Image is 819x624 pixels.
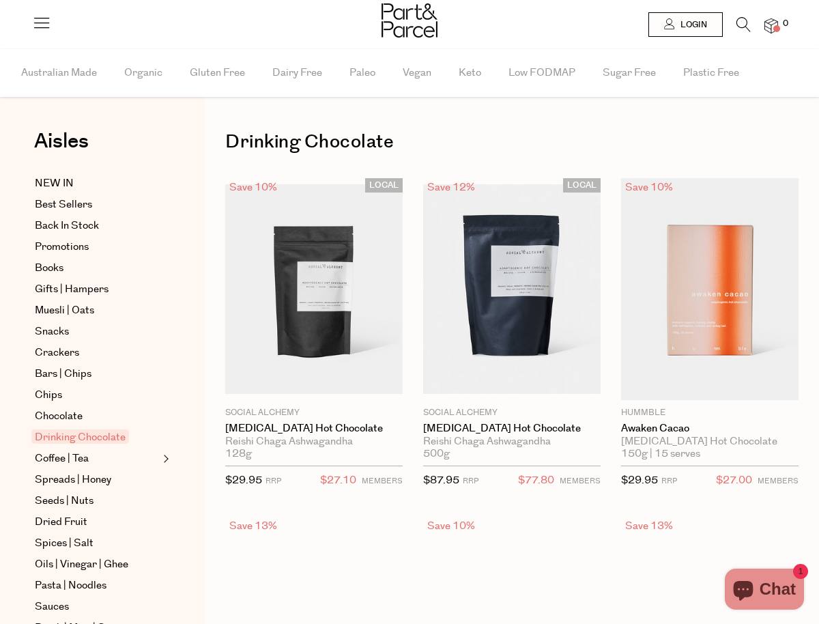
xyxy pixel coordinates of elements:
[716,472,752,490] span: $27.00
[621,448,700,460] span: 150g | 15 serves
[34,131,89,165] a: Aisles
[35,599,69,615] span: Sauces
[362,476,403,486] small: MEMBERS
[35,556,159,573] a: Oils | Vinegar | Ghee
[225,423,403,435] a: [MEDICAL_DATA] Hot Chocolate
[621,178,799,400] img: Awaken Cacao
[272,49,322,97] span: Dairy Free
[621,423,799,435] a: Awaken Cacao
[459,49,481,97] span: Keto
[35,408,83,425] span: Chocolate
[35,218,99,234] span: Back In Stock
[423,178,479,197] div: Save 12%
[621,178,677,197] div: Save 10%
[382,3,437,38] img: Part&Parcel
[560,476,601,486] small: MEMBERS
[160,451,169,467] button: Expand/Collapse Coffee | Tea
[225,448,252,460] span: 128g
[35,175,74,192] span: NEW IN
[365,178,403,193] span: LOCAL
[35,514,87,530] span: Dried Fruit
[35,387,62,403] span: Chips
[349,49,375,97] span: Paleo
[35,175,159,192] a: NEW IN
[779,18,792,30] span: 0
[35,260,63,276] span: Books
[225,407,403,419] p: Social Alchemy
[225,436,403,448] div: Reishi Chaga Ashwagandha
[423,184,601,394] img: Adaptogenic Hot Chocolate
[35,345,159,361] a: Crackers
[35,578,159,594] a: Pasta | Noodles
[764,18,778,33] a: 0
[677,19,707,31] span: Login
[508,49,575,97] span: Low FODMAP
[35,218,159,234] a: Back In Stock
[621,436,799,448] div: [MEDICAL_DATA] Hot Chocolate
[35,281,159,298] a: Gifts | Hampers
[35,239,159,255] a: Promotions
[423,436,601,448] div: Reishi Chaga Ashwagandha
[320,472,356,490] span: $27.10
[225,184,403,394] img: Adaptogenic Hot Chocolate
[35,472,111,488] span: Spreads | Honey
[35,599,159,615] a: Sauces
[35,387,159,403] a: Chips
[35,493,94,509] span: Seeds | Nuts
[35,324,159,340] a: Snacks
[31,429,129,444] span: Drinking Chocolate
[225,126,799,158] h1: Drinking Chocolate
[35,366,159,382] a: Bars | Chips
[721,569,808,613] inbox-online-store-chat: Shopify online store chat
[21,49,97,97] span: Australian Made
[423,423,601,435] a: [MEDICAL_DATA] Hot Chocolate
[518,472,554,490] span: $77.80
[35,451,159,467] a: Coffee | Tea
[661,476,677,486] small: RRP
[35,345,79,361] span: Crackers
[124,49,162,97] span: Organic
[35,302,94,319] span: Muesli | Oats
[35,197,92,213] span: Best Sellers
[758,476,799,486] small: MEMBERS
[463,476,478,486] small: RRP
[423,473,459,487] span: $87.95
[35,302,159,319] a: Muesli | Oats
[648,12,723,37] a: Login
[35,366,91,382] span: Bars | Chips
[35,578,106,594] span: Pasta | Noodles
[35,493,159,509] a: Seeds | Nuts
[621,473,658,487] span: $29.95
[35,535,159,552] a: Spices | Salt
[35,451,89,467] span: Coffee | Tea
[35,535,94,552] span: Spices | Salt
[603,49,656,97] span: Sugar Free
[563,178,601,193] span: LOCAL
[403,49,431,97] span: Vegan
[35,324,69,340] span: Snacks
[35,429,159,446] a: Drinking Chocolate
[190,49,245,97] span: Gluten Free
[35,239,89,255] span: Promotions
[621,407,799,419] p: Hummble
[35,556,128,573] span: Oils | Vinegar | Ghee
[35,514,159,530] a: Dried Fruit
[423,448,450,460] span: 500g
[423,407,601,419] p: Social Alchemy
[621,517,677,535] div: Save 13%
[35,472,159,488] a: Spreads | Honey
[35,260,159,276] a: Books
[683,49,739,97] span: Plastic Free
[35,281,109,298] span: Gifts | Hampers
[35,197,159,213] a: Best Sellers
[423,517,479,535] div: Save 10%
[265,476,281,486] small: RRP
[225,178,281,197] div: Save 10%
[35,408,159,425] a: Chocolate
[225,517,281,535] div: Save 13%
[225,473,262,487] span: $29.95
[34,126,89,156] span: Aisles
